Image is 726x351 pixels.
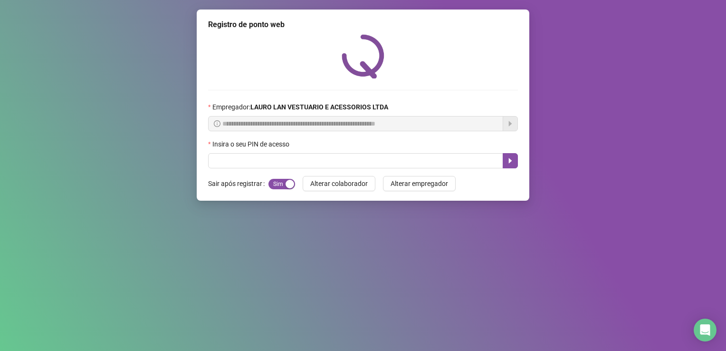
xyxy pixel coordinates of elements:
span: Empregador : [212,102,388,112]
label: Insira o seu PIN de acesso [208,139,296,149]
button: Alterar empregador [383,176,456,191]
div: Open Intercom Messenger [694,319,716,341]
span: caret-right [506,157,514,165]
span: info-circle [214,120,220,127]
span: Alterar colaborador [310,178,368,189]
label: Sair após registrar [208,176,268,191]
img: QRPoint [342,34,384,78]
button: Alterar colaborador [303,176,375,191]
span: Alterar empregador [391,178,448,189]
strong: LAURO LAN VESTUARIO E ACESSORIOS LTDA [250,103,388,111]
div: Registro de ponto web [208,19,518,30]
